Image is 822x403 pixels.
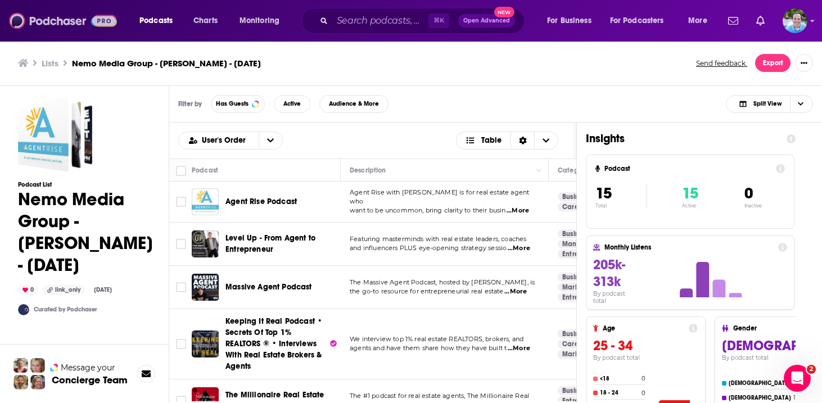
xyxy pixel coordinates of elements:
span: New [494,7,514,17]
a: Management [558,239,610,248]
img: Keeping It Real Podcast • Secrets Of Top 1% REALTORS ® • Interviews With Real Estate Brokers & Ag... [192,330,219,357]
h4: [DEMOGRAPHIC_DATA] [729,380,792,387]
h2: Choose View [726,95,813,113]
button: open menu [132,12,187,30]
span: For Business [547,13,591,29]
a: Business [558,192,593,201]
span: ...More [507,206,529,215]
button: open menu [539,12,606,30]
h3: Nemo Media Group - [PERSON_NAME] - [DATE] [72,58,261,69]
a: Charts [186,12,224,30]
span: ...More [504,287,527,296]
span: Table [481,137,502,144]
a: Marketing [558,350,599,359]
img: Podchaser - Follow, Share and Rate Podcasts [9,10,117,31]
span: Keeping It Real Podcast • Secrets Of Top 1% REALTORS ® • Interviews With Real Estate Brokers & Ag... [225,316,322,371]
img: Massive Agent Podcast [192,274,219,301]
h4: Age [603,324,684,332]
span: Message your [61,362,115,373]
img: Agent Rise Podcast [192,188,219,215]
a: Careers [558,339,592,348]
span: Open Advanced [463,18,510,24]
a: Business [558,329,593,338]
button: open menu [680,12,721,30]
h4: By podcast total [593,290,639,305]
span: ...More [508,244,530,253]
span: Logged in as johnnemo [783,8,807,33]
div: [DATE] [89,286,116,295]
div: 0 [18,285,38,295]
span: 205k-313k [593,256,625,290]
a: Level Up - From Agent to Entrepreneur [225,233,337,255]
a: Show notifications dropdown [752,11,769,30]
div: Podcast [192,164,218,177]
span: The #1 podcast for real estate agents, The Millionaire Real [350,392,529,400]
span: Podcasts [139,13,173,29]
h3: Filter by [178,100,202,108]
a: Careers [558,202,592,211]
span: For Podcasters [610,13,664,29]
button: Column Actions [532,164,546,177]
span: User's Order [202,137,250,144]
div: Categories [558,164,593,177]
span: ⌘ K [428,13,449,28]
span: Toggle select row [176,282,186,292]
div: Search podcasts, credits, & more... [312,8,535,34]
a: ConnectPod [18,304,29,315]
span: We interview top 1% real estate REALTORS, brokers, and [350,335,523,343]
span: and influencers PLUS eye-opening strategy sessio [350,244,507,252]
a: Business [558,273,593,282]
button: Audience & More [319,95,389,113]
span: the go-to resource for entrepreneurial real estate [350,287,504,295]
h4: Monthly Listens [604,243,773,251]
button: Show profile menu [783,8,807,33]
span: Audience & More [329,101,379,107]
input: Search podcasts, credits, & more... [332,12,428,30]
a: Massive Agent Podcast [225,282,312,293]
img: User Profile [783,8,807,33]
span: want to be uncommon, bring clarity to their busin [350,206,505,214]
span: Agent Rise Podcast [225,197,297,206]
span: The Massive Agent Podcast, hosted by [PERSON_NAME], is [350,278,535,286]
button: open menu [232,12,294,30]
button: open menu [603,12,680,30]
a: Keeping It Real Podcast • Secrets Of Top 1% REALTORS ® • Interviews With Real Estate Brokers & Ag... [225,316,337,372]
img: Level Up - From Agent to Entrepreneur [192,230,219,257]
span: Split View [753,101,782,107]
h4: 0 [642,390,645,397]
a: Nemo Media Group - Lynea Carver - Sept 30, 2025 [18,98,92,172]
p: Active [682,203,698,209]
span: Charts [193,13,218,29]
span: Agent Rise with [PERSON_NAME] is for real estate agent who [350,188,529,205]
span: agents and have them share how they have built t [350,344,507,352]
img: Sydney Profile [13,358,28,373]
h4: 18 - 24 [600,390,639,396]
h1: Nemo Media Group - [PERSON_NAME] - [DATE] [18,188,153,276]
span: 0 [744,184,753,203]
h4: Podcast [604,165,771,173]
h3: Concierge Team [52,374,128,386]
button: Send feedback. [693,58,751,68]
a: Lists [42,58,58,69]
button: Choose View [456,132,559,150]
span: Active [283,101,301,107]
button: Show More Button [795,54,813,72]
h4: 11 [793,394,798,401]
button: Active [274,95,310,113]
div: link_only [43,285,85,295]
span: Toggle select row [176,197,186,207]
h1: Insights [586,132,778,146]
span: Monitoring [240,13,279,29]
a: Business [558,386,593,395]
a: Marketing [558,283,599,292]
button: Export [755,54,791,72]
button: Open AdvancedNew [458,14,515,28]
span: 2 [807,365,816,374]
span: Massive Agent Podcast [225,282,312,292]
span: Has Guests [216,101,249,107]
